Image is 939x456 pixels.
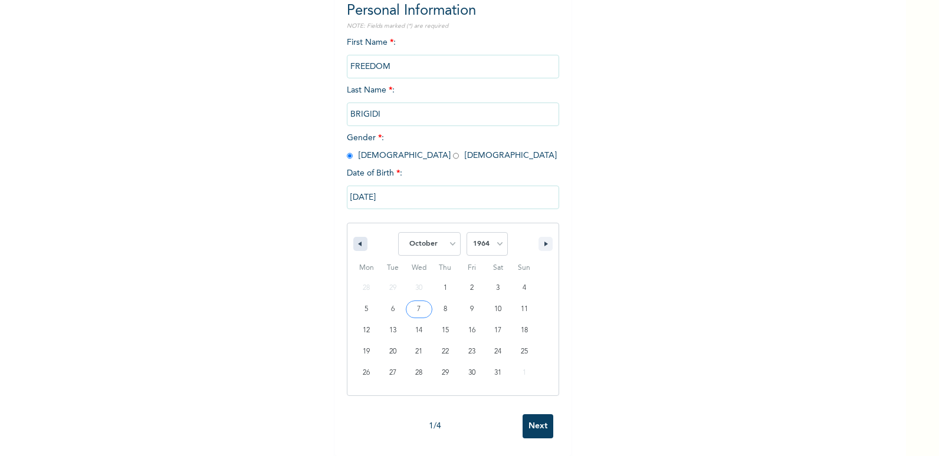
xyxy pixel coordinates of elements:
[353,362,380,384] button: 26
[432,362,459,384] button: 29
[511,277,537,299] button: 4
[442,320,449,341] span: 15
[494,341,501,362] span: 24
[523,414,553,438] input: Next
[442,341,449,362] span: 22
[485,362,511,384] button: 31
[494,320,501,341] span: 17
[458,341,485,362] button: 23
[406,259,432,277] span: Wed
[521,320,528,341] span: 18
[389,341,396,362] span: 20
[521,299,528,320] span: 11
[380,320,406,341] button: 13
[380,259,406,277] span: Tue
[468,362,475,384] span: 30
[494,299,501,320] span: 10
[353,341,380,362] button: 19
[347,420,523,432] div: 1 / 4
[442,362,449,384] span: 29
[363,362,370,384] span: 26
[485,320,511,341] button: 17
[470,299,474,320] span: 9
[494,362,501,384] span: 31
[347,55,559,78] input: Enter your first name
[347,134,557,160] span: Gender : [DEMOGRAPHIC_DATA] [DEMOGRAPHIC_DATA]
[458,299,485,320] button: 9
[511,320,537,341] button: 18
[415,320,422,341] span: 14
[468,341,475,362] span: 23
[353,299,380,320] button: 5
[347,103,559,126] input: Enter your last name
[380,341,406,362] button: 20
[353,259,380,277] span: Mon
[380,362,406,384] button: 27
[406,320,432,341] button: 14
[432,299,459,320] button: 8
[511,259,537,277] span: Sun
[468,320,475,341] span: 16
[347,167,402,180] span: Date of Birth :
[444,277,447,299] span: 1
[485,259,511,277] span: Sat
[365,299,368,320] span: 5
[391,299,395,320] span: 6
[485,277,511,299] button: 3
[432,320,459,341] button: 15
[363,341,370,362] span: 19
[406,362,432,384] button: 28
[523,277,526,299] span: 4
[511,299,537,320] button: 11
[389,320,396,341] span: 13
[496,277,500,299] span: 3
[444,299,447,320] span: 8
[511,341,537,362] button: 25
[470,277,474,299] span: 2
[415,341,422,362] span: 21
[363,320,370,341] span: 12
[347,1,559,22] h2: Personal Information
[458,362,485,384] button: 30
[432,259,459,277] span: Thu
[521,341,528,362] span: 25
[415,362,422,384] span: 28
[458,259,485,277] span: Fri
[432,341,459,362] button: 22
[485,299,511,320] button: 10
[406,299,432,320] button: 7
[380,299,406,320] button: 6
[432,277,459,299] button: 1
[347,86,559,118] span: Last Name :
[389,362,396,384] span: 27
[458,277,485,299] button: 2
[417,299,421,320] span: 7
[347,22,559,31] p: NOTE: Fields marked (*) are required
[347,186,559,209] input: DD-MM-YYYY
[458,320,485,341] button: 16
[485,341,511,362] button: 24
[347,38,559,71] span: First Name :
[353,320,380,341] button: 12
[406,341,432,362] button: 21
